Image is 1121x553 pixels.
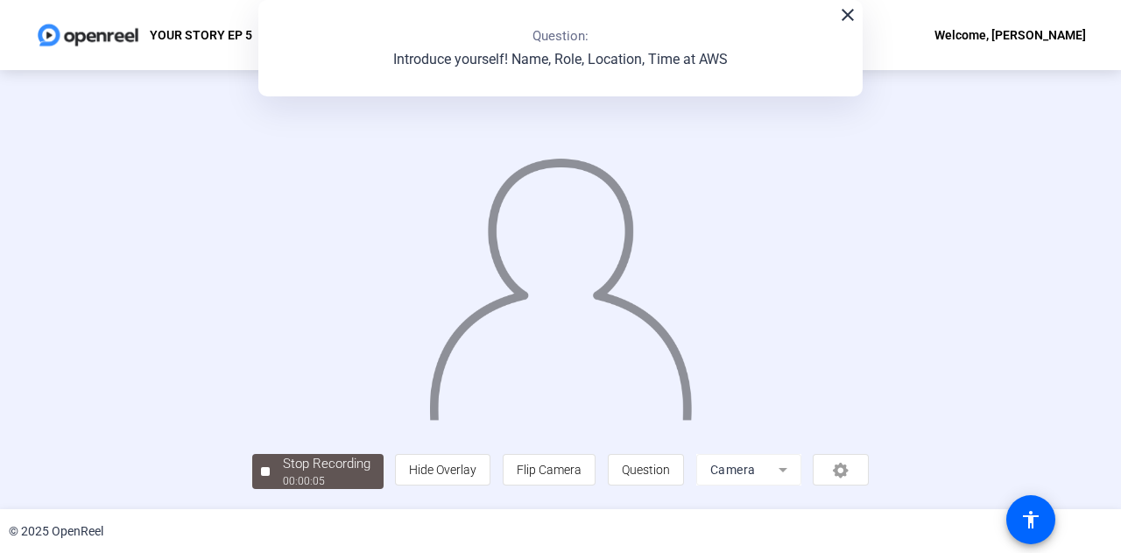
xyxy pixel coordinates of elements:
[622,463,670,477] span: Question
[283,454,370,474] div: Stop Recording
[9,522,103,541] div: © 2025 OpenReel
[252,454,384,490] button: Stop Recording00:00:05
[283,473,370,489] div: 00:00:05
[934,25,1086,46] div: Welcome, [PERSON_NAME]
[532,26,589,46] p: Question:
[1020,509,1041,530] mat-icon: accessibility
[517,463,582,477] span: Flip Camera
[427,142,694,420] img: overlay
[837,4,858,25] mat-icon: close
[608,454,684,486] button: Question
[35,18,141,53] img: OpenReel logo
[395,454,490,486] button: Hide Overlay
[503,454,596,486] button: Flip Camera
[409,463,476,477] span: Hide Overlay
[150,25,252,46] p: YOUR STORY EP 5
[393,49,728,70] p: Introduce yourself! Name, Role, Location, Time at AWS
